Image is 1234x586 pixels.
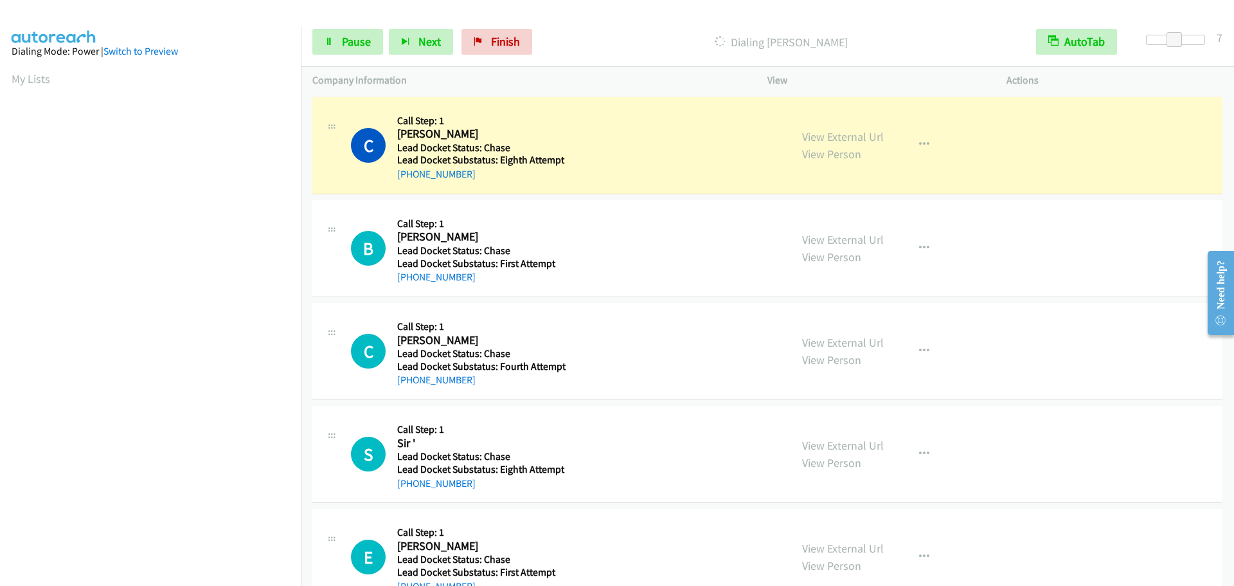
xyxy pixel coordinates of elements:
[397,450,568,463] h5: Lead Docket Status: Chase
[802,541,884,556] a: View External Url
[397,477,476,490] a: [PHONE_NUMBER]
[397,374,476,386] a: [PHONE_NUMBER]
[397,553,568,566] h5: Lead Docket Status: Chase
[397,168,476,180] a: [PHONE_NUMBER]
[461,29,532,55] a: Finish
[312,73,744,88] p: Company Information
[351,540,386,574] h1: E
[389,29,453,55] button: Next
[397,154,568,167] h5: Lead Docket Substatus: Eighth Attempt
[802,558,861,573] a: View Person
[397,347,568,360] h5: Lead Docket Status: Chase
[802,438,884,453] a: View External Url
[802,250,861,264] a: View Person
[12,44,289,59] div: Dialing Mode: Power |
[397,333,568,348] h2: [PERSON_NAME]
[351,334,386,369] h1: C
[1197,242,1234,344] iframe: Resource Center
[351,334,386,369] div: The call is yet to be attempted
[397,257,568,270] h5: Lead Docket Substatus: First Attempt
[351,540,386,574] div: The call is yet to be attempted
[418,34,441,49] span: Next
[550,33,1013,51] p: Dialing [PERSON_NAME]
[397,539,568,554] h2: [PERSON_NAME]
[802,147,861,161] a: View Person
[397,271,476,283] a: [PHONE_NUMBER]
[397,142,568,154] h5: Lead Docket Status: Chase
[397,423,568,436] h5: Call Step: 1
[802,232,884,247] a: View External Url
[397,566,568,579] h5: Lead Docket Substatus: First Attempt
[397,463,568,476] h5: Lead Docket Substatus: Eighth Attempt
[802,353,861,367] a: View Person
[1217,29,1222,46] div: 7
[491,34,520,49] span: Finish
[397,127,568,142] h2: [PERSON_NAME]
[802,335,884,350] a: View External Url
[397,114,568,127] h5: Call Step: 1
[802,455,861,470] a: View Person
[351,437,386,472] div: The call is yet to be attempted
[397,320,568,333] h5: Call Step: 1
[397,360,568,373] h5: Lead Docket Substatus: Fourth Attempt
[1036,29,1117,55] button: AutoTab
[342,34,371,49] span: Pause
[397,217,568,230] h5: Call Step: 1
[312,29,383,55] a: Pause
[103,45,178,57] a: Switch to Preview
[351,231,386,266] div: The call is yet to be attempted
[12,71,50,86] a: My Lists
[767,73,983,88] p: View
[802,129,884,144] a: View External Url
[397,526,568,539] h5: Call Step: 1
[351,231,386,266] h1: B
[1006,73,1222,88] p: Actions
[397,244,568,257] h5: Lead Docket Status: Chase
[397,230,568,244] h2: [PERSON_NAME]
[351,437,386,472] h1: S
[351,128,386,163] h1: C
[397,436,568,451] h2: Sir '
